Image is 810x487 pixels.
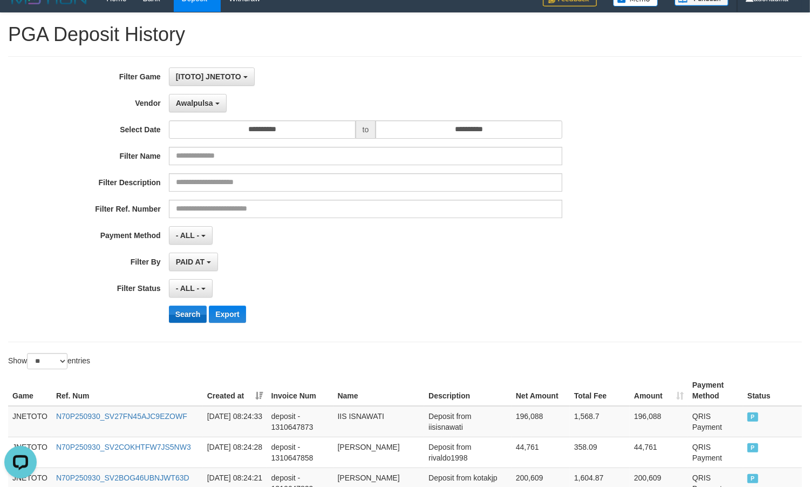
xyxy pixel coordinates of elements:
button: Open LiveChat chat widget [4,4,37,37]
th: Created at: activate to sort column ascending [203,375,267,406]
label: Show entries [8,353,90,369]
td: 44,761 [512,437,570,468]
span: PAID [747,443,758,452]
td: Deposit from iisisnawati [424,406,512,437]
td: 44,761 [630,437,688,468]
span: to [356,120,376,139]
button: PAID AT [169,253,218,271]
td: [DATE] 08:24:28 [203,437,267,468]
h1: PGA Deposit History [8,24,802,45]
button: Search [169,306,207,323]
td: [PERSON_NAME] [333,437,425,468]
td: JNETOTO [8,437,52,468]
td: deposit - 1310647858 [267,437,333,468]
button: [ITOTO] JNETOTO [169,67,255,86]
button: Export [209,306,246,323]
th: Game [8,375,52,406]
th: Net Amount [512,375,570,406]
span: Awalpulsa [176,99,213,107]
td: QRIS Payment [688,406,743,437]
th: Total Fee [570,375,630,406]
a: N70P250930_SV2COKHTFW7JS5NW3 [56,443,191,451]
th: Amount: activate to sort column ascending [630,375,688,406]
td: 196,088 [512,406,570,437]
td: QRIS Payment [688,437,743,468]
th: Description [424,375,512,406]
td: [DATE] 08:24:33 [203,406,267,437]
span: - ALL - [176,284,200,293]
button: - ALL - [169,279,213,297]
td: JNETOTO [8,406,52,437]
th: Payment Method [688,375,743,406]
th: Ref. Num [52,375,203,406]
th: Status [743,375,802,406]
td: 196,088 [630,406,688,437]
td: 358.09 [570,437,630,468]
button: Awalpulsa [169,94,227,112]
span: [ITOTO] JNETOTO [176,72,241,81]
a: N70P250930_SV2BOG46UBNJWT63D [56,474,189,482]
th: Name [333,375,425,406]
span: PAID [747,412,758,422]
select: Showentries [27,353,67,369]
a: N70P250930_SV27FN45AJC9EZOWF [56,412,187,421]
span: PAID [747,474,758,483]
td: 1,568.7 [570,406,630,437]
span: - ALL - [176,231,200,240]
th: Invoice Num [267,375,333,406]
td: Deposit from rivaldo1998 [424,437,512,468]
span: PAID AT [176,258,205,266]
button: - ALL - [169,226,213,245]
td: deposit - 1310647873 [267,406,333,437]
td: IIS ISNAWATI [333,406,425,437]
